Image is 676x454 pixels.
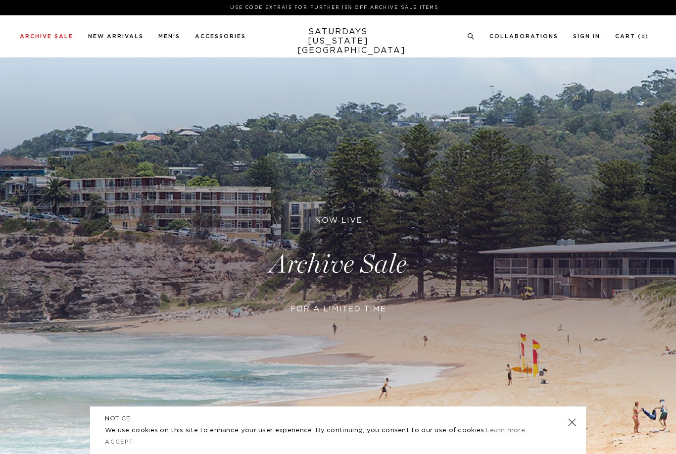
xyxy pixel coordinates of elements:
[615,34,649,39] a: Cart (0)
[158,34,180,39] a: Men's
[20,34,73,39] a: Archive Sale
[489,34,558,39] a: Collaborations
[24,4,645,11] p: Use Code EXTRA15 for Further 15% Off Archive Sale Items
[105,414,571,423] h5: NOTICE
[105,439,134,445] a: Accept
[105,426,536,436] p: We use cookies on this site to enhance your user experience. By continuing, you consent to our us...
[641,35,645,39] small: 0
[573,34,600,39] a: Sign In
[88,34,144,39] a: New Arrivals
[297,27,379,55] a: SATURDAYS[US_STATE][GEOGRAPHIC_DATA]
[195,34,246,39] a: Accessories
[486,427,525,434] a: Learn more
